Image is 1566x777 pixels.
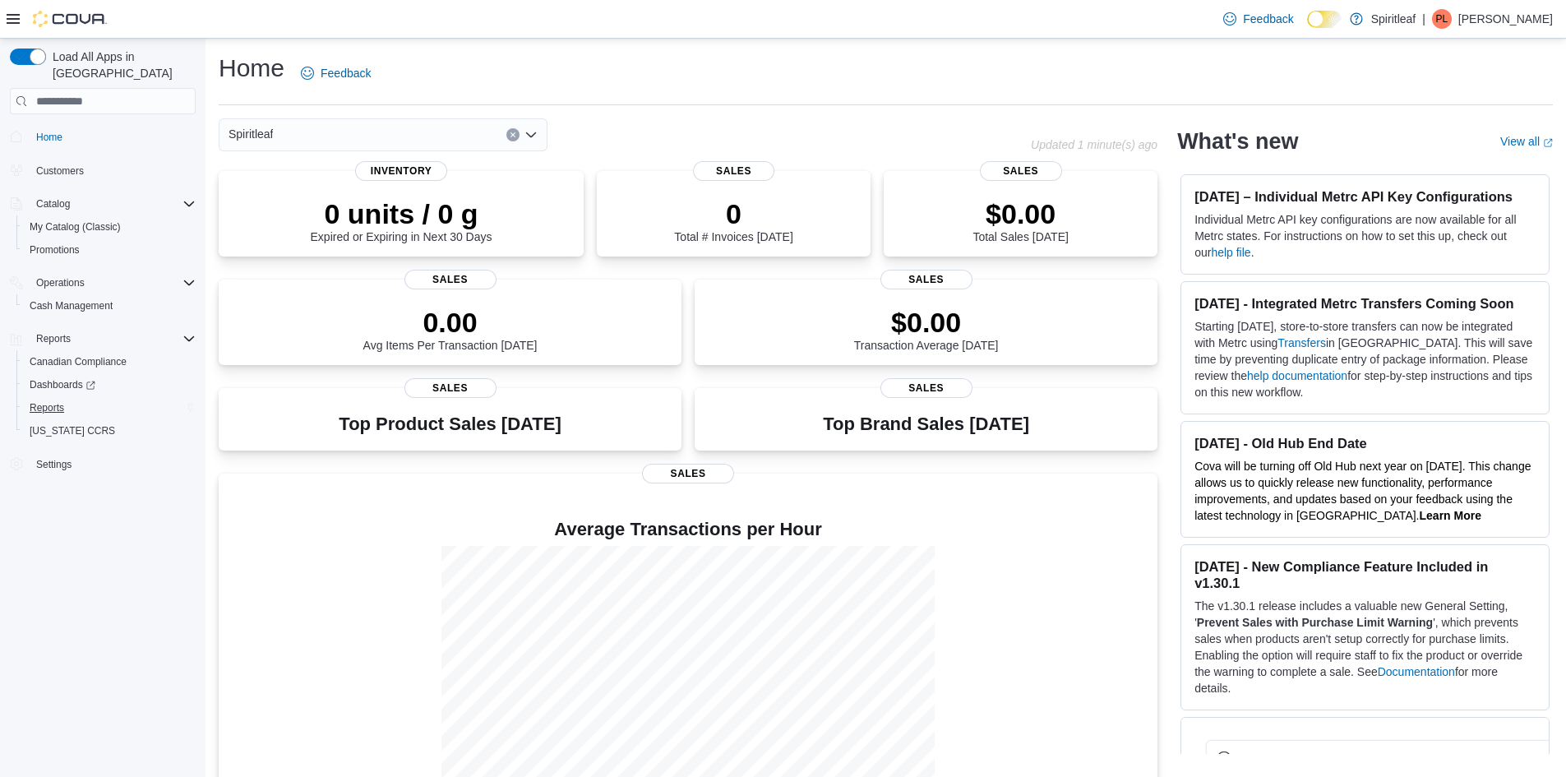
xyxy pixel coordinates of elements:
[23,421,122,441] a: [US_STATE] CCRS
[823,414,1029,434] h3: Top Brand Sales [DATE]
[3,327,202,350] button: Reports
[30,299,113,312] span: Cash Management
[404,270,497,289] span: Sales
[1277,336,1326,349] a: Transfers
[16,294,202,317] button: Cash Management
[363,306,538,352] div: Avg Items Per Transaction [DATE]
[1177,128,1298,155] h2: What's new
[3,159,202,183] button: Customers
[23,421,196,441] span: Washington CCRS
[23,296,119,316] a: Cash Management
[1307,11,1342,28] input: Dark Mode
[30,243,80,257] span: Promotions
[30,194,76,214] button: Catalog
[506,128,520,141] button: Clear input
[30,424,115,437] span: [US_STATE] CCRS
[1194,558,1536,591] h3: [DATE] - New Compliance Feature Included in v1.30.1
[16,396,202,419] button: Reports
[30,355,127,368] span: Canadian Compliance
[311,197,492,230] p: 0 units / 0 g
[321,65,371,81] span: Feedback
[674,197,792,243] div: Total # Invoices [DATE]
[30,160,196,181] span: Customers
[36,332,71,345] span: Reports
[30,329,196,349] span: Reports
[33,11,107,27] img: Cova
[16,373,202,396] a: Dashboards
[23,398,71,418] a: Reports
[30,455,78,474] a: Settings
[30,454,196,474] span: Settings
[46,49,196,81] span: Load All Apps in [GEOGRAPHIC_DATA]
[30,378,95,391] span: Dashboards
[36,131,62,144] span: Home
[294,57,377,90] a: Feedback
[642,464,734,483] span: Sales
[524,128,538,141] button: Open list of options
[1458,9,1553,29] p: [PERSON_NAME]
[16,238,202,261] button: Promotions
[693,161,775,181] span: Sales
[1420,509,1481,522] a: Learn More
[23,240,196,260] span: Promotions
[972,197,1068,230] p: $0.00
[232,520,1144,539] h4: Average Transactions per Hour
[219,52,284,85] h1: Home
[1378,665,1455,678] a: Documentation
[1217,2,1300,35] a: Feedback
[1194,435,1536,451] h3: [DATE] - Old Hub End Date
[23,240,86,260] a: Promotions
[1194,188,1536,205] h3: [DATE] – Individual Metrc API Key Configurations
[23,352,133,372] a: Canadian Compliance
[23,375,196,395] span: Dashboards
[1194,295,1536,312] h3: [DATE] - Integrated Metrc Transfers Coming Soon
[23,296,196,316] span: Cash Management
[339,414,561,434] h3: Top Product Sales [DATE]
[1194,211,1536,261] p: Individual Metrc API key configurations are now available for all Metrc states. For instructions ...
[1371,9,1416,29] p: Spiritleaf
[1436,9,1448,29] span: PL
[36,164,84,178] span: Customers
[30,161,90,181] a: Customers
[3,192,202,215] button: Catalog
[23,217,196,237] span: My Catalog (Classic)
[980,161,1062,181] span: Sales
[30,401,64,414] span: Reports
[972,197,1068,243] div: Total Sales [DATE]
[1197,616,1433,629] strong: Prevent Sales with Purchase Limit Warning
[1211,246,1250,259] a: help file
[30,273,91,293] button: Operations
[30,220,121,234] span: My Catalog (Classic)
[1432,9,1452,29] div: Patrick L
[854,306,999,339] p: $0.00
[1307,28,1308,29] span: Dark Mode
[311,197,492,243] div: Expired or Expiring in Next 30 Days
[880,270,972,289] span: Sales
[229,124,273,144] span: Spiritleaf
[23,375,102,395] a: Dashboards
[1422,9,1425,29] p: |
[1543,138,1553,148] svg: External link
[30,329,77,349] button: Reports
[3,124,202,148] button: Home
[23,217,127,237] a: My Catalog (Classic)
[854,306,999,352] div: Transaction Average [DATE]
[30,194,196,214] span: Catalog
[16,419,202,442] button: [US_STATE] CCRS
[16,215,202,238] button: My Catalog (Classic)
[1243,11,1293,27] span: Feedback
[30,127,69,147] a: Home
[1194,318,1536,400] p: Starting [DATE], store-to-store transfers can now be integrated with Metrc using in [GEOGRAPHIC_D...
[10,118,196,519] nav: Complex example
[3,452,202,476] button: Settings
[36,197,70,210] span: Catalog
[23,352,196,372] span: Canadian Compliance
[36,458,72,471] span: Settings
[23,398,196,418] span: Reports
[355,161,447,181] span: Inventory
[1031,138,1157,151] p: Updated 1 minute(s) ago
[674,197,792,230] p: 0
[16,350,202,373] button: Canadian Compliance
[1194,598,1536,696] p: The v1.30.1 release includes a valuable new General Setting, ' ', which prevents sales when produ...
